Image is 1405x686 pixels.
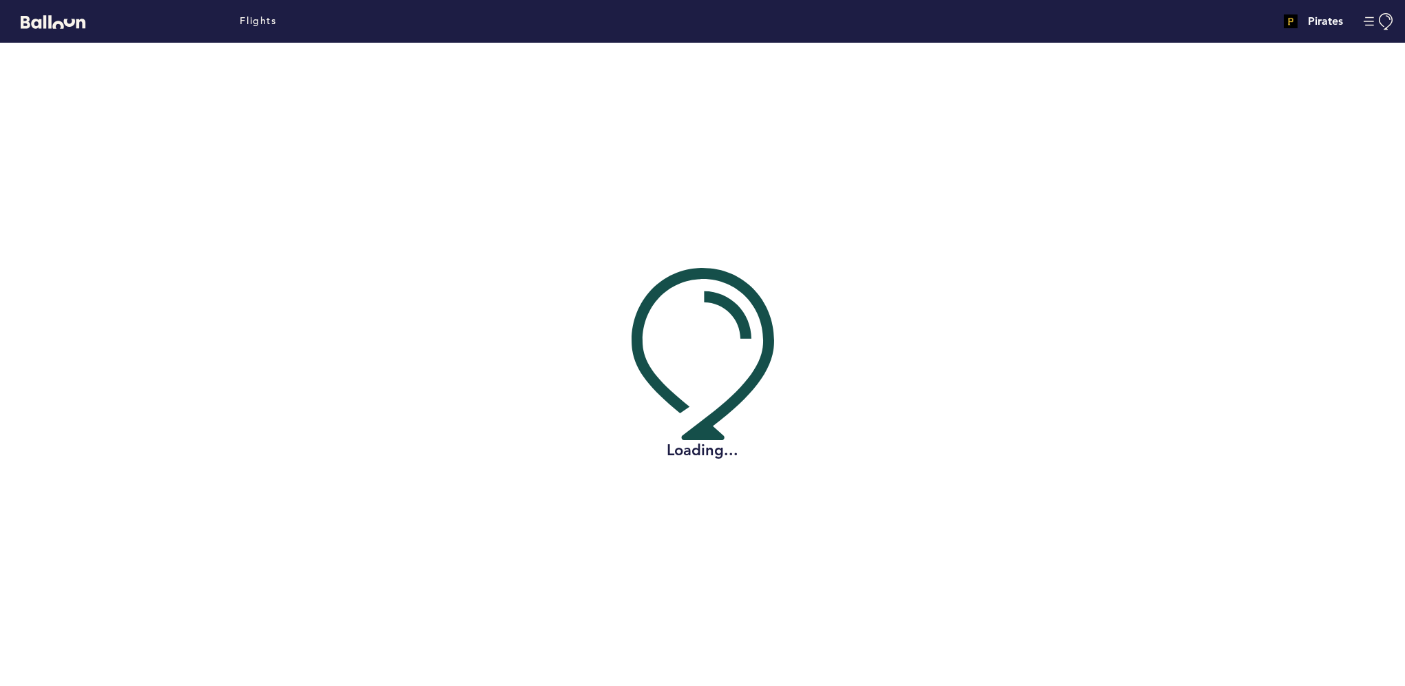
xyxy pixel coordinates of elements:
button: Manage Account [1364,13,1395,30]
h2: Loading... [632,440,774,461]
a: Balloon [10,14,85,28]
svg: Balloon [21,15,85,29]
a: Flights [240,14,276,29]
h4: Pirates [1308,13,1343,30]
